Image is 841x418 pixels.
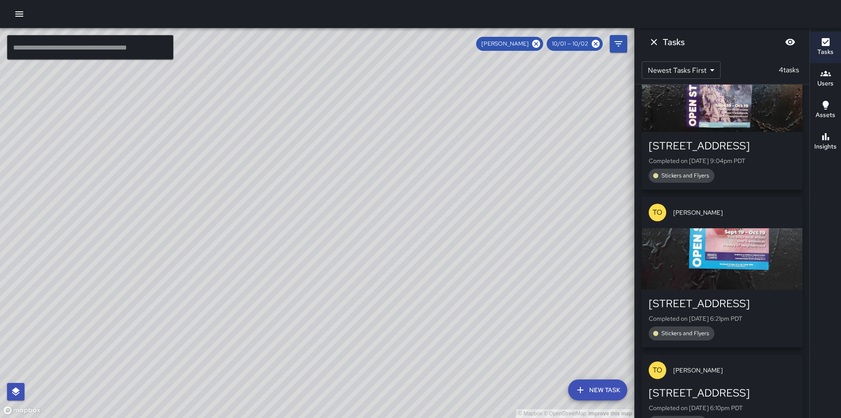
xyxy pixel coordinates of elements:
[810,95,841,126] button: Assets
[649,314,795,323] p: Completed on [DATE] 6:21pm PDT
[653,365,662,375] p: TO
[642,39,802,190] button: TO[PERSON_NAME][STREET_ADDRESS]Completed on [DATE] 9:04pm PDTStickers and Flyers
[810,63,841,95] button: Users
[810,32,841,63] button: Tasks
[645,33,663,51] button: Dismiss
[649,404,795,412] p: Completed on [DATE] 6:10pm PDT
[817,47,834,57] h6: Tasks
[775,65,802,75] p: 4 tasks
[547,37,603,51] div: 10/01 — 10/02
[673,366,795,375] span: [PERSON_NAME]
[642,61,721,79] div: Newest Tasks First
[649,386,795,400] div: [STREET_ADDRESS]
[817,79,834,89] h6: Users
[568,379,627,400] button: New Task
[816,110,835,120] h6: Assets
[610,35,627,53] button: Filters
[673,208,795,217] span: [PERSON_NAME]
[476,37,543,51] div: [PERSON_NAME]
[642,197,802,347] button: TO[PERSON_NAME][STREET_ADDRESS]Completed on [DATE] 6:21pm PDTStickers and Flyers
[649,156,795,165] p: Completed on [DATE] 9:04pm PDT
[649,139,795,153] div: [STREET_ADDRESS]
[814,142,837,152] h6: Insights
[663,35,685,49] h6: Tasks
[781,33,799,51] button: Blur
[547,39,594,48] span: 10/01 — 10/02
[476,39,534,48] span: [PERSON_NAME]
[653,207,662,218] p: TO
[656,329,714,338] span: Stickers and Flyers
[656,171,714,180] span: Stickers and Flyers
[649,297,795,311] div: [STREET_ADDRESS]
[810,126,841,158] button: Insights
